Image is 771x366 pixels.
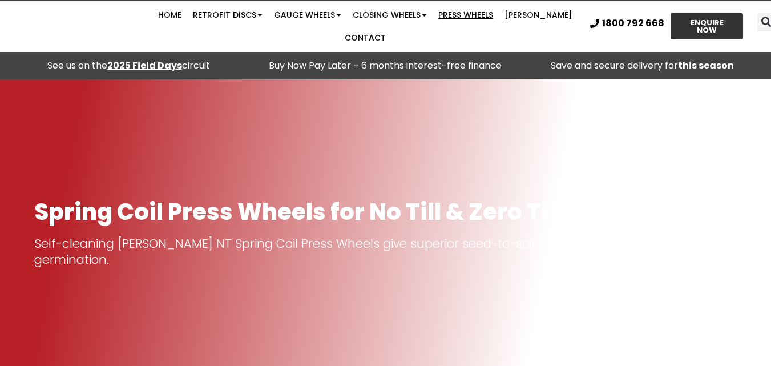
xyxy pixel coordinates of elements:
a: ENQUIRE NOW [671,13,744,39]
h1: Spring Coil Press Wheels for No Till & Zero Till Farming [34,199,737,224]
a: Home [152,3,187,26]
p: Save and secure delivery for [520,58,765,74]
span: 1800 792 668 [602,19,664,28]
strong: this season [678,59,734,72]
a: Closing Wheels [347,3,433,26]
a: 1800 792 668 [590,19,664,28]
a: 2025 Field Days [107,59,182,72]
img: Ryan NT logo [34,9,148,44]
nav: Menu [150,3,582,49]
a: [PERSON_NAME] [499,3,578,26]
a: Contact [339,26,391,49]
a: Gauge Wheels [268,3,347,26]
p: Self-cleaning [PERSON_NAME] NT Spring Coil Press Wheels give superior seed-to-soil contact & more... [34,236,737,268]
a: Press Wheels [433,3,499,26]
p: Buy Now Pay Later – 6 months interest-free finance [263,58,508,74]
div: See us on the circuit [6,58,251,74]
a: Retrofit Discs [187,3,268,26]
span: ENQUIRE NOW [681,19,733,34]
